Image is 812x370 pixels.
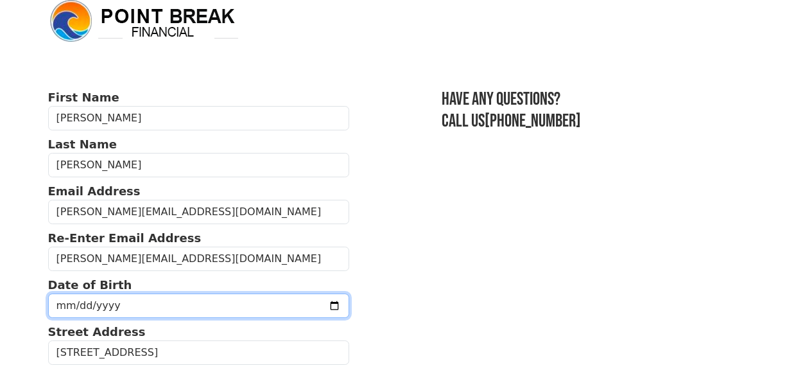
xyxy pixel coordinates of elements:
[48,231,202,245] strong: Re-Enter Email Address
[48,184,141,198] strong: Email Address
[48,200,350,224] input: Email Address
[48,153,350,177] input: Last Name
[485,110,581,132] a: [PHONE_NUMBER]
[48,91,119,104] strong: First Name
[48,325,146,339] strong: Street Address
[48,340,350,365] input: Street Address
[48,137,117,151] strong: Last Name
[442,110,764,132] h3: Call us
[48,106,350,130] input: First Name
[48,247,350,271] input: Re-Enter Email Address
[48,278,132,292] strong: Date of Birth
[442,89,764,110] h3: Have any questions?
